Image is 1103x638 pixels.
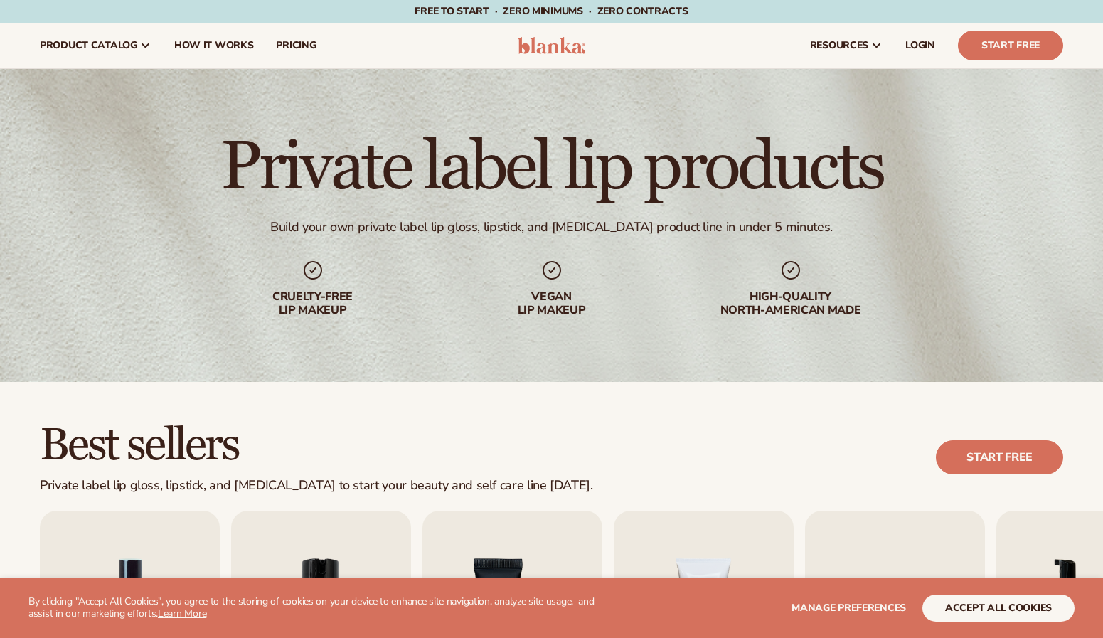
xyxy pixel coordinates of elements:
[40,40,137,51] span: product catalog
[810,40,868,51] span: resources
[958,31,1063,60] a: Start Free
[163,23,265,68] a: How It Works
[265,23,327,68] a: pricing
[40,422,593,469] h2: Best sellers
[461,290,643,317] div: Vegan lip makeup
[799,23,894,68] a: resources
[158,607,206,620] a: Learn More
[792,595,906,622] button: Manage preferences
[905,40,935,51] span: LOGIN
[270,219,833,235] div: Build your own private label lip gloss, lipstick, and [MEDICAL_DATA] product line in under 5 minu...
[894,23,947,68] a: LOGIN
[518,37,585,54] img: logo
[174,40,254,51] span: How It Works
[40,478,593,494] div: Private label lip gloss, lipstick, and [MEDICAL_DATA] to start your beauty and self care line [DA...
[220,134,883,202] h1: Private label lip products
[28,23,163,68] a: product catalog
[700,290,882,317] div: High-quality North-american made
[922,595,1075,622] button: accept all cookies
[792,601,906,615] span: Manage preferences
[28,596,609,620] p: By clicking "Accept All Cookies", you agree to the storing of cookies on your device to enhance s...
[222,290,404,317] div: Cruelty-free lip makeup
[415,4,688,18] span: Free to start · ZERO minimums · ZERO contracts
[936,440,1063,474] a: Start free
[276,40,316,51] span: pricing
